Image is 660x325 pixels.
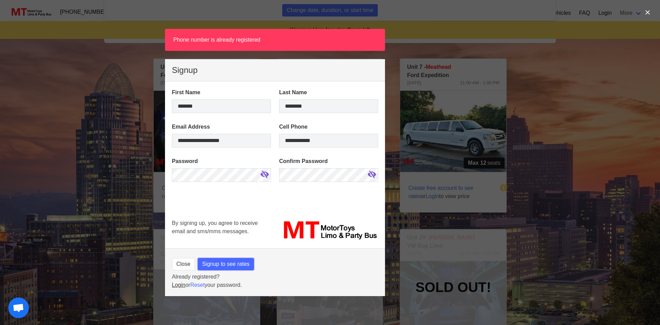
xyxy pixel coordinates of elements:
[8,297,29,318] a: Open chat
[279,88,378,97] label: Last Name
[172,281,378,289] p: or your password.
[172,88,271,97] label: First Name
[172,192,276,243] iframe: reCAPTCHA
[172,157,271,165] label: Password
[202,260,250,268] span: Signup to see rates
[279,219,378,242] img: MT_logo_name.png
[172,66,378,74] p: Signup
[168,215,275,246] div: By signing up, you agree to receive email and sms/mms messages.
[172,258,195,270] button: Close
[172,282,185,288] a: Login
[172,273,378,281] p: Already registered?
[279,157,378,165] label: Confirm Password
[190,282,205,288] a: Reset
[279,123,378,131] label: Cell Phone
[172,123,271,131] label: Email Address
[198,258,254,270] button: Signup to see rates
[165,29,385,51] article: Phone number is already registered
